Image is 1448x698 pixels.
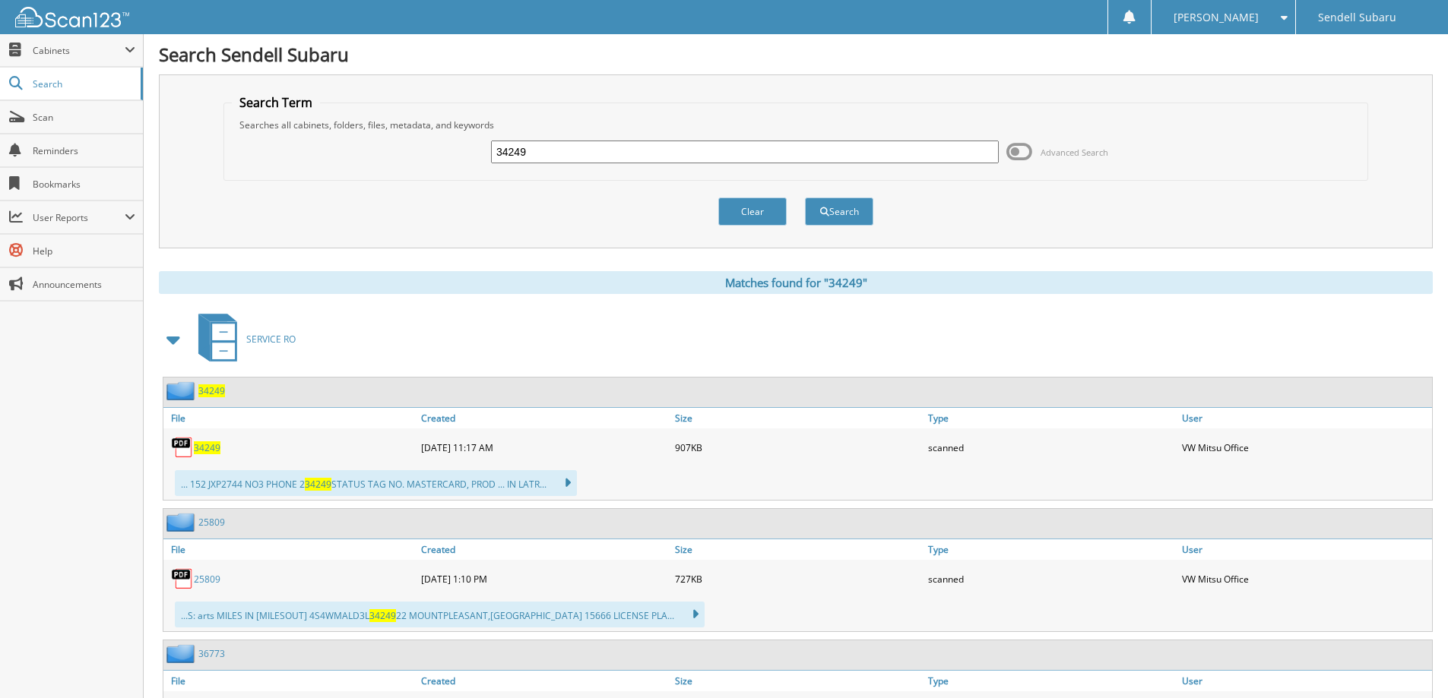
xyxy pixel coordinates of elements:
a: SERVICE RO [189,309,296,369]
div: [DATE] 1:10 PM [417,564,671,594]
div: Searches all cabinets, folders, files, metadata, and keywords [232,118,1360,131]
a: File [163,539,417,560]
iframe: Chat Widget [1372,625,1448,698]
img: folder2.png [166,644,198,663]
a: Type [924,539,1178,560]
div: scanned [924,432,1178,463]
a: Created [417,408,671,428]
div: scanned [924,564,1178,594]
div: ...S: arts MILES IN [MILESOUT] 4S4WMALD3L 22 MOUNTPLEASANT,[GEOGRAPHIC_DATA] 15666 LICENSE PLA... [175,602,705,627]
a: User [1178,671,1432,691]
span: Cabinets [33,44,125,57]
a: Created [417,539,671,560]
a: Type [924,408,1178,428]
span: Reminders [33,144,135,157]
span: Help [33,245,135,257]
a: 34249 [198,384,225,397]
img: scan123-logo-white.svg [15,7,129,27]
div: VW Mitsu Office [1178,564,1432,594]
button: Clear [718,197,787,226]
a: Type [924,671,1178,691]
div: 907KB [671,432,925,463]
a: User [1178,539,1432,560]
div: Matches found for "34249" [159,271,1433,294]
a: 36773 [198,647,225,660]
legend: Search Term [232,94,320,111]
span: Sendell Subaru [1318,13,1396,22]
a: Size [671,408,925,428]
span: Scan [33,111,135,124]
img: folder2.png [166,513,198,532]
div: [DATE] 11:17 AM [417,432,671,463]
a: 25809 [194,573,220,586]
span: Announcements [33,278,135,291]
a: Created [417,671,671,691]
span: SERVICE RO [246,333,296,346]
a: Size [671,671,925,691]
a: User [1178,408,1432,428]
button: Search [805,197,873,226]
img: folder2.png [166,381,198,400]
span: 34249 [369,609,396,622]
span: 34249 [305,478,331,491]
h1: Search Sendell Subaru [159,42,1433,67]
a: 34249 [194,441,220,454]
span: Bookmarks [33,178,135,191]
div: VW Mitsu Office [1178,432,1432,463]
a: Size [671,539,925,560]
a: File [163,408,417,428]
img: PDF.png [171,436,194,459]
span: User Reports [33,211,125,224]
div: 727KB [671,564,925,594]
a: File [163,671,417,691]
img: PDF.png [171,567,194,590]
div: ... 152 JXP2744 NO3 PHONE 2 STATUS TAG NO. MASTERCARD, PROD ... IN LATR... [175,470,577,496]
span: Advanced Search [1041,147,1108,158]
span: [PERSON_NAME] [1174,13,1259,22]
span: Search [33,77,133,90]
a: 25809 [198,516,225,529]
